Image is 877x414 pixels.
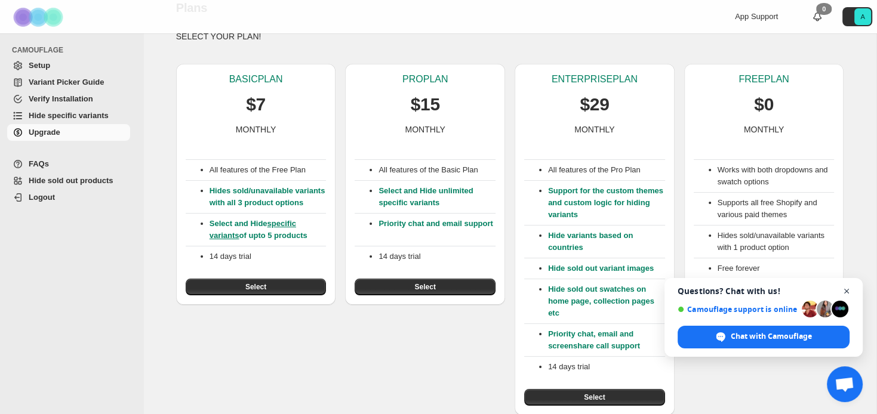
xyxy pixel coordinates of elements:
p: Priority chat, email and screenshare call support [548,328,665,352]
p: All features of the Free Plan [210,164,327,176]
p: Select and Hide of upto 5 products [210,218,327,242]
p: All features of the Basic Plan [379,164,496,176]
p: Priority chat and email support [379,218,496,242]
span: App Support [735,12,778,21]
li: Hides sold/unavailable variants with 1 product option [718,230,835,254]
p: MONTHLY [744,123,784,135]
span: Select [584,393,605,402]
a: 0 [811,11,823,23]
p: Hide sold out variant images [548,262,665,274]
a: Verify Installation [7,91,130,107]
p: Support for the custom themes and custom logic for hiding variants [548,185,665,221]
button: Avatar with initials A [842,7,872,26]
span: Questions? Chat with us! [678,286,850,296]
p: 14 days trial [379,251,496,262]
p: Hides sold/unavailable variants with all 3 product options [210,185,327,209]
span: FAQs [29,159,49,168]
p: All features of the Pro Plan [548,164,665,176]
p: $7 [246,92,266,116]
span: Hide specific variants [29,111,109,120]
p: Hide variants based on countries [548,230,665,254]
p: $0 [754,92,774,116]
span: Chat with Camouflage [731,331,812,342]
text: A [860,13,865,20]
span: Hide sold out products [29,176,113,185]
p: MONTHLY [405,123,445,135]
p: MONTHLY [574,123,614,135]
p: Select and Hide unlimited specific variants [379,185,496,209]
span: Verify Installation [29,94,93,103]
div: 0 [816,3,832,15]
span: CAMOUFLAGE [12,45,135,55]
span: Variant Picker Guide [29,78,104,86]
span: Upgrade [29,128,60,137]
a: Open chat [827,366,863,402]
span: Avatar with initials A [854,8,871,25]
span: Select [414,282,435,292]
p: SELECT YOUR PLAN! [176,30,844,42]
p: Hide sold out swatches on home page, collection pages etc [548,283,665,319]
p: MONTHLY [236,123,276,135]
span: Camouflage support is online [678,305,798,314]
a: FAQs [7,156,130,172]
a: Hide specific variants [7,107,130,124]
p: $15 [411,92,440,116]
a: Variant Picker Guide [7,74,130,91]
p: 14 days trial [210,251,327,262]
a: Hide sold out products [7,172,130,189]
button: Select [186,279,327,295]
li: Free forever [718,262,835,274]
span: Select [245,282,266,292]
button: Select [524,389,665,406]
button: Select [355,279,496,295]
a: Logout [7,189,130,206]
p: $29 [580,92,609,116]
p: BASIC PLAN [229,73,283,85]
p: 14 days trial [548,361,665,373]
li: Works with both dropdowns and swatch options [718,164,835,188]
span: Setup [29,61,50,70]
a: Upgrade [7,124,130,141]
span: Logout [29,193,55,202]
p: PRO PLAN [402,73,448,85]
a: Setup [7,57,130,74]
img: Camouflage [10,1,69,33]
p: ENTERPRISE PLAN [552,73,638,85]
li: Supports all free Shopify and various paid themes [718,197,835,221]
p: FREE PLAN [738,73,789,85]
span: Chat with Camouflage [678,326,850,348]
